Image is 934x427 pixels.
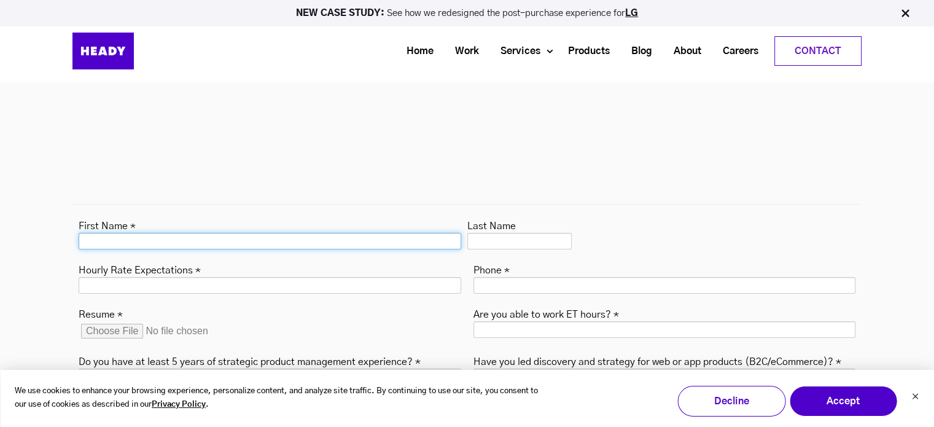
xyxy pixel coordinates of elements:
a: Contact [775,37,861,65]
label: Last Name [467,217,516,233]
a: LG [625,9,638,18]
div: Navigation Menu [165,36,862,66]
label: Are you able to work ET hours? * [473,305,619,321]
label: Have you led discovery and strategy for web or app products (B2C/eCommerce)? * [473,353,841,369]
a: Work [440,40,485,63]
label: Do you have at least 5 years of strategic product management experience? * [79,353,421,369]
a: Careers [707,40,765,63]
button: Dismiss cookie banner [911,391,919,404]
label: Resume * [79,305,123,321]
strong: NEW CASE STUDY: [296,9,387,18]
p: See how we redesigned the post-purchase experience for [6,9,928,18]
label: Phone * [473,261,510,277]
a: Privacy Policy [152,398,206,412]
a: Services [485,40,547,63]
a: Home [391,40,440,63]
button: Accept [789,386,897,417]
a: About [658,40,707,63]
p: We use cookies to enhance your browsing experience, personalize content, and analyze site traffic... [15,385,546,413]
button: Decline [677,386,785,417]
label: First Name * [79,217,136,233]
img: Close Bar [899,7,911,20]
label: Hourly Rate Expectations * [79,261,201,277]
img: Heady_Logo_Web-01 (1) [72,33,134,69]
a: Products [553,40,616,63]
a: Blog [616,40,658,63]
